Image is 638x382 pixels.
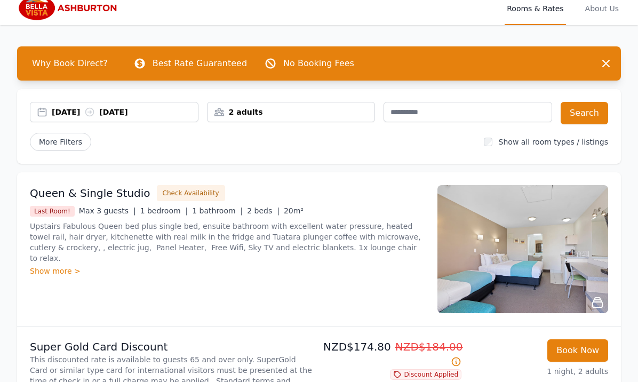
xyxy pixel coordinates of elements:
span: 1 bathroom | [192,207,243,216]
p: NZD$174.80 [323,340,461,370]
div: [DATE] [DATE] [52,107,198,118]
div: 2 adults [208,107,375,118]
p: Upstairs Fabulous Queen bed plus single bed, ensuite bathroom with excellent water pressure, heat... [30,221,425,264]
p: Super Gold Card Discount [30,340,315,355]
p: Best Rate Guaranteed [153,58,247,70]
p: No Booking Fees [283,58,354,70]
span: 1 bedroom | [140,207,188,216]
button: Check Availability [157,186,225,202]
span: More Filters [30,133,91,152]
p: 1 night, 2 adults [470,367,608,377]
span: Why Book Direct? [23,53,116,75]
label: Show all room types / listings [499,138,608,147]
h3: Queen & Single Studio [30,186,150,201]
span: 2 beds | [247,207,280,216]
span: Max 3 guests | [79,207,136,216]
span: Last Room! [30,206,75,217]
span: Discount Applied [390,370,461,380]
button: Search [561,102,608,125]
button: Book Now [547,340,608,362]
span: NZD$184.00 [395,341,463,354]
span: 20m² [284,207,304,216]
div: Show more > [30,266,425,277]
